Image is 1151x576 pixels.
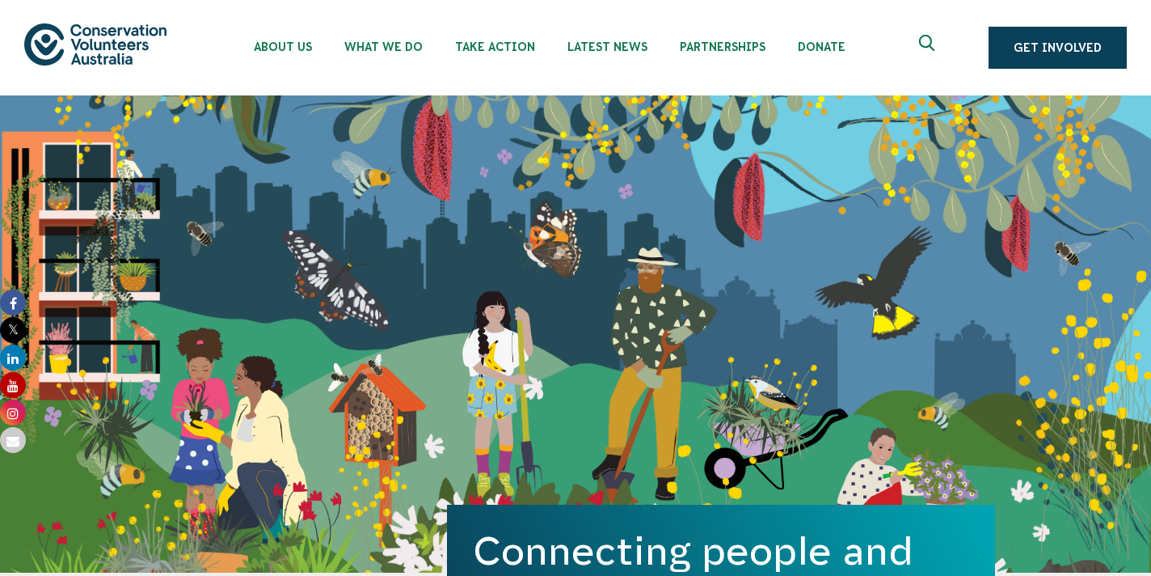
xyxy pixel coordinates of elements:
span: What We Do [344,40,423,53]
span: Latest News [567,40,647,53]
span: Take Action [455,40,535,53]
span: Expand search box [919,35,939,61]
span: Partnerships [680,40,765,53]
span: About Us [254,40,312,53]
img: logo.svg [24,23,167,65]
a: Get Involved [989,27,1127,69]
span: Donate [798,40,845,53]
button: Expand search box Close search box [909,28,948,67]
